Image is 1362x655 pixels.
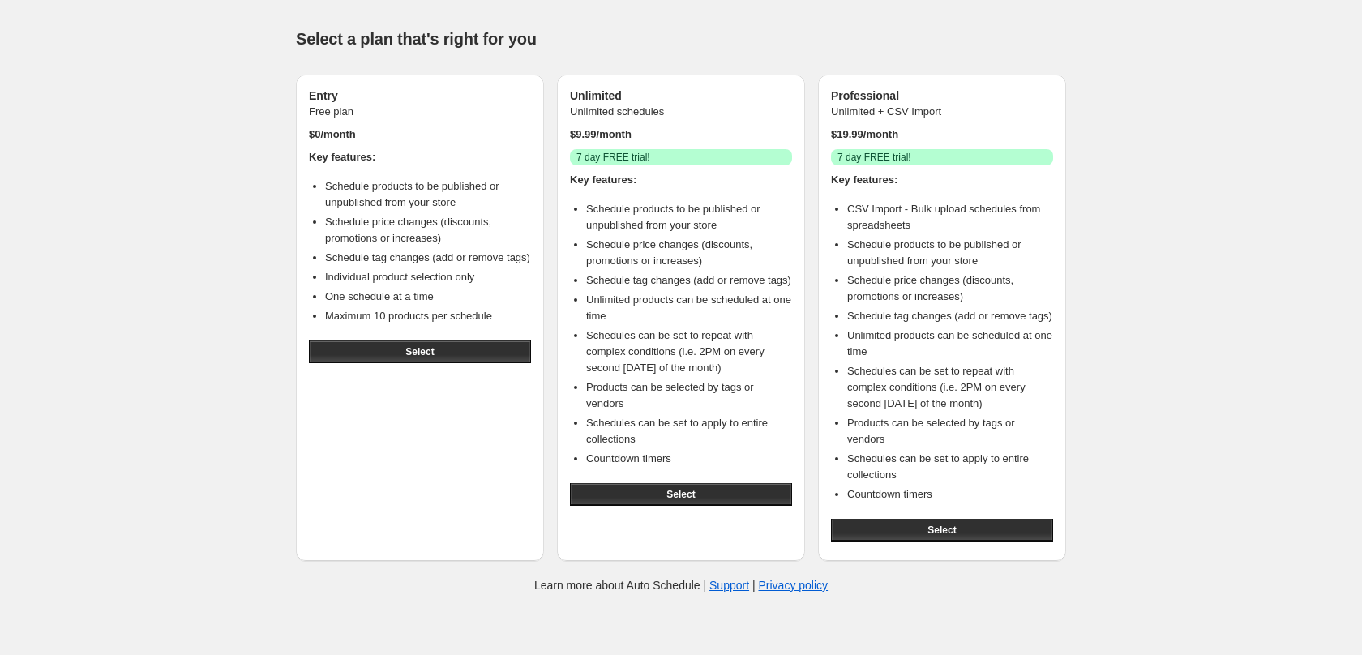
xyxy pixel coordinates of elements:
h3: Professional [831,88,1053,104]
li: Schedule tag changes (add or remove tags) [325,250,531,266]
button: Select [309,340,531,363]
li: Schedule price changes (discounts, promotions or increases) [847,272,1053,305]
a: Privacy policy [759,579,829,592]
li: Schedule price changes (discounts, promotions or increases) [586,237,792,269]
h4: Key features: [570,172,792,188]
p: $ 0 /month [309,126,531,143]
li: Schedules can be set to repeat with complex conditions (i.e. 2PM on every second [DATE] of the mo... [586,327,792,376]
h3: Unlimited [570,88,792,104]
h3: Entry [309,88,531,104]
h4: Key features: [831,172,1053,188]
li: Maximum 10 products per schedule [325,308,531,324]
li: Countdown timers [586,451,792,467]
li: Schedules can be set to repeat with complex conditions (i.e. 2PM on every second [DATE] of the mo... [847,363,1053,412]
p: Unlimited + CSV Import [831,104,1053,120]
p: $ 9.99 /month [570,126,792,143]
li: Unlimited products can be scheduled at one time [847,327,1053,360]
li: Unlimited products can be scheduled at one time [586,292,792,324]
li: Products can be selected by tags or vendors [847,415,1053,447]
li: One schedule at a time [325,289,531,305]
button: Select [831,519,1053,542]
button: Select [570,483,792,506]
li: Products can be selected by tags or vendors [586,379,792,412]
a: Support [709,579,749,592]
li: Schedule products to be published or unpublished from your store [586,201,792,233]
h4: Key features: [309,149,531,165]
li: CSV Import - Bulk upload schedules from spreadsheets [847,201,1053,233]
li: Schedules can be set to apply to entire collections [847,451,1053,483]
li: Schedule price changes (discounts, promotions or increases) [325,214,531,246]
span: Select [405,345,434,358]
p: Free plan [309,104,531,120]
p: $ 19.99 /month [831,126,1053,143]
li: Countdown timers [847,486,1053,503]
span: Select [927,524,956,537]
span: 7 day FREE trial! [837,151,911,164]
h1: Select a plan that's right for you [296,29,1066,49]
span: Select [666,488,695,501]
li: Schedule tag changes (add or remove tags) [847,308,1053,324]
p: Learn more about Auto Schedule | | [534,577,828,593]
li: Schedules can be set to apply to entire collections [586,415,792,447]
li: Schedule tag changes (add or remove tags) [586,272,792,289]
li: Schedule products to be published or unpublished from your store [325,178,531,211]
li: Schedule products to be published or unpublished from your store [847,237,1053,269]
li: Individual product selection only [325,269,531,285]
span: 7 day FREE trial! [576,151,650,164]
p: Unlimited schedules [570,104,792,120]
